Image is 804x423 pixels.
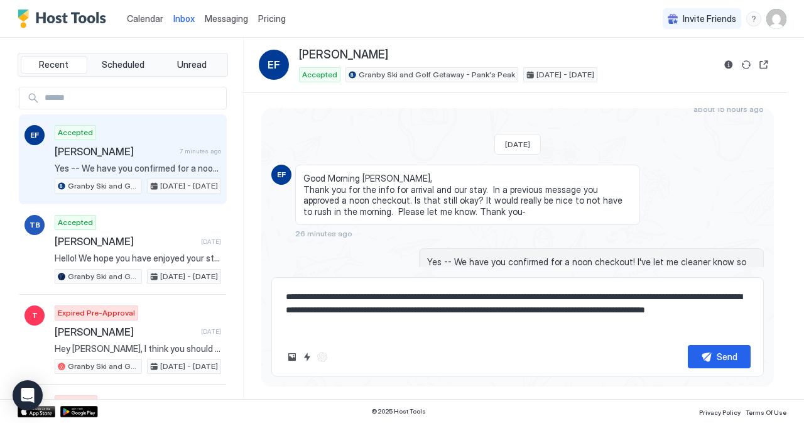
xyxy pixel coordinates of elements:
[18,53,228,77] div: tab-group
[739,57,754,72] button: Sync reservation
[746,405,786,418] a: Terms Of Use
[277,169,286,180] span: EF
[68,361,139,372] span: Granby Ski and Golf Getaway - Pank's Peak
[295,229,352,238] span: 26 minutes ago
[30,219,40,231] span: TB
[58,397,94,409] span: Cancelled
[285,349,300,365] button: Upload image
[180,147,221,155] span: 7 minutes ago
[300,349,315,365] button: Quick reply
[302,69,337,80] span: Accepted
[32,310,38,321] span: T
[13,380,43,410] div: Open Intercom Messenger
[58,307,135,319] span: Expired Pre-Approval
[693,104,764,114] span: about 15 hours ago
[68,271,139,282] span: Granby Ski and Golf Getaway - Pank's Peak
[427,256,756,278] span: Yes -- We have you confirmed for a noon checkout! I've let me cleaner know so she doesn't show up...
[303,173,632,217] span: Good Morning [PERSON_NAME], Thank you for the info for arrival and our stay. In a previous messag...
[160,271,218,282] span: [DATE] - [DATE]
[766,9,786,29] div: User profile
[299,48,388,62] span: [PERSON_NAME]
[60,406,98,417] a: Google Play Store
[58,127,93,138] span: Accepted
[201,327,221,336] span: [DATE]
[746,11,761,26] div: menu
[102,59,144,70] span: Scheduled
[505,140,530,149] span: [DATE]
[717,350,737,363] div: Send
[173,12,195,25] a: Inbox
[177,59,207,70] span: Unread
[90,56,156,74] button: Scheduled
[30,129,39,141] span: EF
[160,361,218,372] span: [DATE] - [DATE]
[55,343,221,354] span: Hey [PERSON_NAME], I think you should have room parking in the front!
[158,56,225,74] button: Unread
[688,345,751,368] button: Send
[18,406,55,417] a: App Store
[205,13,248,24] span: Messaging
[721,57,736,72] button: Reservation information
[127,13,163,24] span: Calendar
[699,405,741,418] a: Privacy Policy
[536,69,594,80] span: [DATE] - [DATE]
[21,56,87,74] button: Recent
[756,57,771,72] button: Open reservation
[746,409,786,416] span: Terms Of Use
[55,163,221,174] span: Yes -- We have you confirmed for a noon checkout! I've let me cleaner know so she doesn't show up...
[127,12,163,25] a: Calendar
[173,13,195,24] span: Inbox
[683,13,736,25] span: Invite Friends
[39,59,68,70] span: Recent
[258,13,286,25] span: Pricing
[359,69,515,80] span: Granby Ski and Golf Getaway - Pank's Peak
[58,217,93,228] span: Accepted
[371,407,426,415] span: © 2025 Host Tools
[55,253,221,264] span: Hello! We hope you have enjoyed your stay at [GEOGRAPHIC_DATA]! Just a reminder that your check-o...
[205,12,248,25] a: Messaging
[55,326,196,338] span: [PERSON_NAME]
[268,57,280,72] span: EF
[40,87,226,109] input: Input Field
[201,238,221,246] span: [DATE]
[55,145,175,158] span: [PERSON_NAME]
[160,180,218,192] span: [DATE] - [DATE]
[18,9,112,28] a: Host Tools Logo
[699,409,741,416] span: Privacy Policy
[55,235,196,248] span: [PERSON_NAME]
[68,180,139,192] span: Granby Ski and Golf Getaway - Pank's Peak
